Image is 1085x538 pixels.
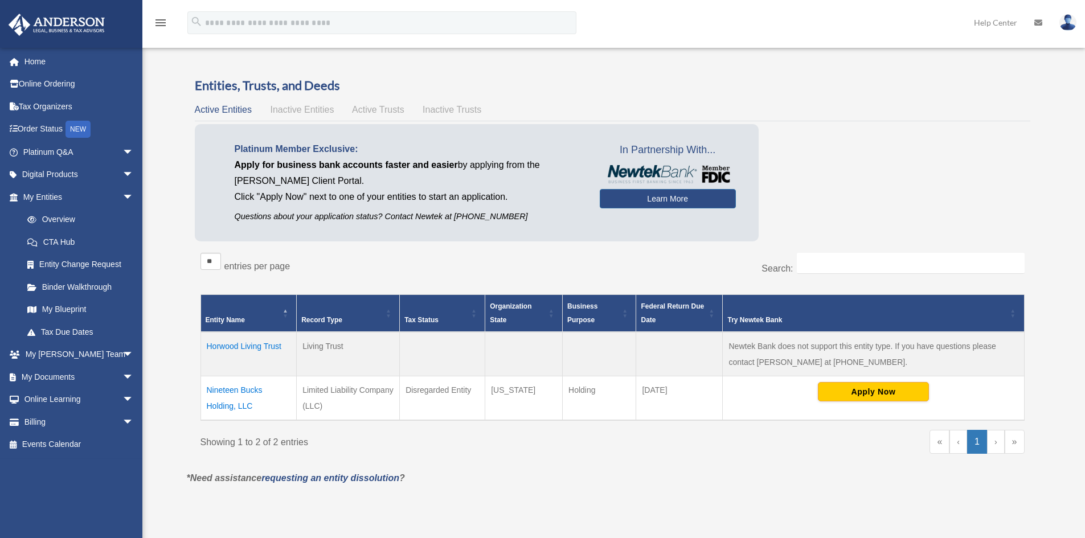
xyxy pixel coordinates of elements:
[200,332,297,376] td: Horwood Living Trust
[949,430,967,454] a: Previous
[8,410,151,433] a: Billingarrow_drop_down
[485,376,563,421] td: [US_STATE]
[187,473,405,483] em: *Need assistance ?
[8,163,151,186] a: Digital Productsarrow_drop_down
[235,141,583,157] p: Platinum Member Exclusive:
[723,332,1024,376] td: Newtek Bank does not support this entity type. If you have questions please contact [PERSON_NAME]...
[930,430,949,454] a: First
[154,16,167,30] i: menu
[352,105,404,114] span: Active Trusts
[122,343,145,367] span: arrow_drop_down
[8,118,151,141] a: Order StatusNEW
[195,105,252,114] span: Active Entities
[8,73,151,96] a: Online Ordering
[404,316,439,324] span: Tax Status
[8,365,151,388] a: My Documentsarrow_drop_down
[818,382,929,401] button: Apply Now
[600,189,736,208] a: Learn More
[641,302,704,324] span: Federal Return Due Date
[122,410,145,434] span: arrow_drop_down
[490,302,531,324] span: Organization State
[567,302,597,324] span: Business Purpose
[8,50,151,73] a: Home
[270,105,334,114] span: Inactive Entities
[122,388,145,412] span: arrow_drop_down
[723,295,1024,332] th: Try Newtek Bank : Activate to sort
[8,95,151,118] a: Tax Organizers
[16,231,145,253] a: CTA Hub
[727,313,1006,327] div: Try Newtek Bank
[605,165,730,183] img: NewtekBankLogoSM.png
[297,376,400,421] td: Limited Liability Company (LLC)
[235,157,583,189] p: by applying from the [PERSON_NAME] Client Portal.
[8,141,151,163] a: Platinum Q&Aarrow_drop_down
[301,316,342,324] span: Record Type
[8,388,151,411] a: Online Learningarrow_drop_down
[122,141,145,164] span: arrow_drop_down
[122,365,145,389] span: arrow_drop_down
[423,105,481,114] span: Inactive Trusts
[297,332,400,376] td: Living Trust
[224,261,290,271] label: entries per page
[563,295,636,332] th: Business Purpose: Activate to sort
[5,14,108,36] img: Anderson Advisors Platinum Portal
[122,163,145,187] span: arrow_drop_down
[200,430,604,450] div: Showing 1 to 2 of 2 entries
[563,376,636,421] td: Holding
[122,186,145,209] span: arrow_drop_down
[154,20,167,30] a: menu
[235,160,458,170] span: Apply for business bank accounts faster and easier
[65,121,91,138] div: NEW
[400,295,485,332] th: Tax Status: Activate to sort
[261,473,399,483] a: requesting an entity dissolution
[8,343,151,366] a: My [PERSON_NAME] Teamarrow_drop_down
[16,298,145,321] a: My Blueprint
[400,376,485,421] td: Disregarded Entity
[206,316,245,324] span: Entity Name
[967,430,987,454] a: 1
[8,186,145,208] a: My Entitiesarrow_drop_down
[636,376,723,421] td: [DATE]
[16,321,145,343] a: Tax Due Dates
[600,141,736,159] span: In Partnership With...
[235,210,583,224] p: Questions about your application status? Contact Newtek at [PHONE_NUMBER]
[16,253,145,276] a: Entity Change Request
[8,433,151,456] a: Events Calendar
[761,264,793,273] label: Search:
[1059,14,1076,31] img: User Pic
[987,430,1005,454] a: Next
[195,77,1030,95] h3: Entities, Trusts, and Deeds
[235,189,583,205] p: Click "Apply Now" next to one of your entities to start an application.
[16,208,140,231] a: Overview
[1005,430,1025,454] a: Last
[636,295,723,332] th: Federal Return Due Date: Activate to sort
[190,15,203,28] i: search
[200,376,297,421] td: Nineteen Bucks Holding, LLC
[200,295,297,332] th: Entity Name: Activate to invert sorting
[16,276,145,298] a: Binder Walkthrough
[485,295,563,332] th: Organization State: Activate to sort
[297,295,400,332] th: Record Type: Activate to sort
